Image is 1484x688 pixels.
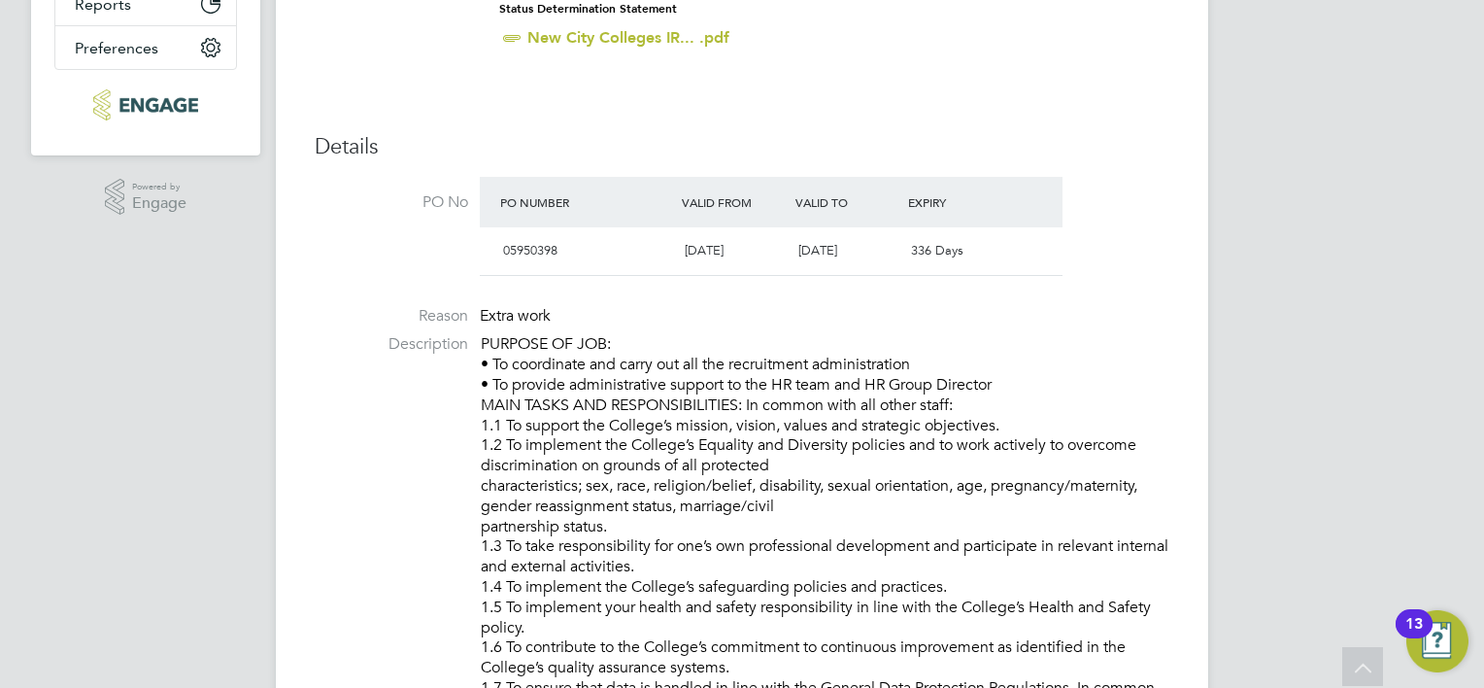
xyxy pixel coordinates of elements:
strong: Status Determination Statement [499,2,677,16]
label: Description [315,334,468,355]
span: Engage [132,195,186,212]
button: Preferences [55,26,236,69]
a: Powered byEngage [105,179,187,216]
span: Extra work [480,306,551,326]
label: Reason [315,306,468,327]
span: Preferences [75,39,158,57]
span: [DATE] [798,242,837,258]
span: [DATE] [685,242,724,258]
div: PO Number [495,185,677,220]
label: PO No [315,192,468,213]
span: Powered by [132,179,186,195]
img: xede-logo-retina.png [93,89,197,120]
div: Valid From [677,185,791,220]
div: Valid To [791,185,904,220]
h3: Details [315,133,1169,161]
button: Open Resource Center, 13 new notifications [1406,610,1468,672]
div: Expiry [903,185,1017,220]
span: 05950398 [503,242,557,258]
span: 336 Days [911,242,963,258]
div: 13 [1405,624,1423,649]
a: New City Colleges IR... .pdf [527,28,729,47]
a: Go to home page [54,89,237,120]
